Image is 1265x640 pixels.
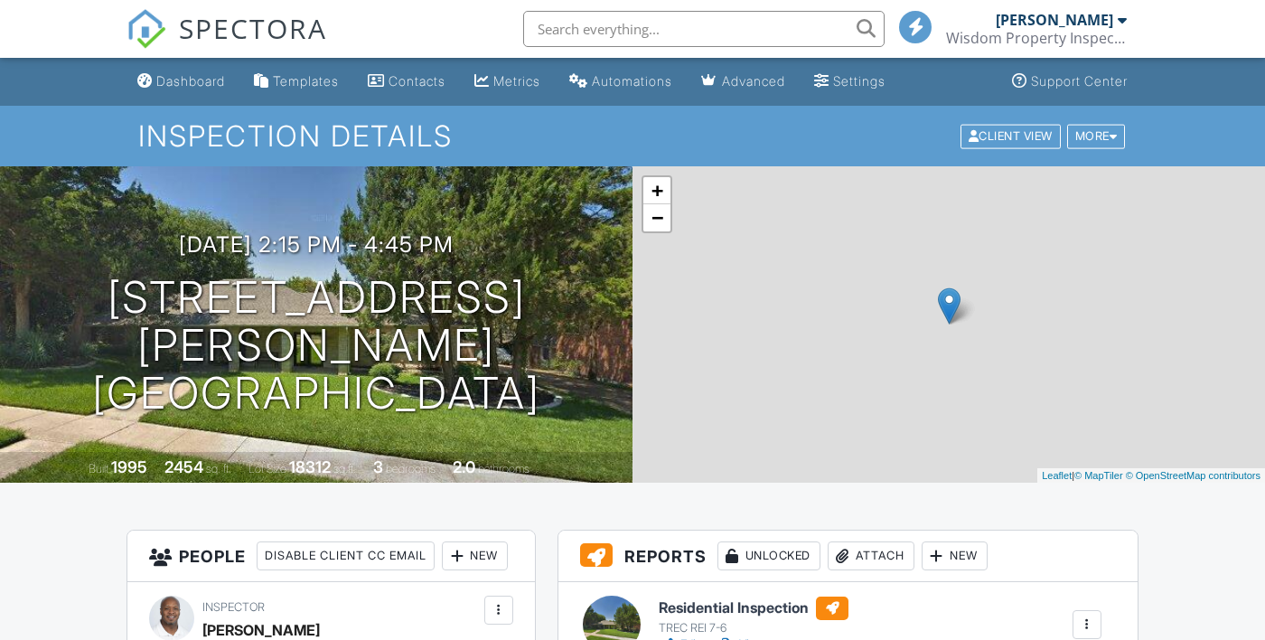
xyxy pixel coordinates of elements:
[592,73,672,89] div: Automations
[206,462,231,475] span: sq. ft.
[643,204,670,231] a: Zoom out
[478,462,529,475] span: bathrooms
[111,457,147,476] div: 1995
[959,128,1065,142] a: Client View
[386,462,436,475] span: bedrooms
[127,531,535,582] h3: People
[289,457,331,476] div: 18312
[659,597,848,636] a: Residential Inspection TREC REI 7-6
[453,457,475,476] div: 2.0
[659,597,848,620] h6: Residential Inspection
[247,65,346,99] a: Templates
[493,73,540,89] div: Metrics
[164,457,203,476] div: 2454
[833,73,885,89] div: Settings
[130,65,232,99] a: Dashboard
[643,177,670,204] a: Zoom in
[29,274,604,417] h1: [STREET_ADDRESS][PERSON_NAME] [GEOGRAPHIC_DATA]
[1031,73,1128,89] div: Support Center
[156,73,225,89] div: Dashboard
[248,462,286,475] span: Lot Size
[273,73,339,89] div: Templates
[1037,468,1265,484] div: |
[389,73,445,89] div: Contacts
[89,462,108,475] span: Built
[333,462,356,475] span: sq.ft.
[960,124,1061,148] div: Client View
[1074,470,1123,481] a: © MapTiler
[442,541,508,570] div: New
[807,65,893,99] a: Settings
[1005,65,1135,99] a: Support Center
[1126,470,1260,481] a: © OpenStreetMap contributors
[996,11,1113,29] div: [PERSON_NAME]
[828,541,914,570] div: Attach
[922,541,988,570] div: New
[361,65,453,99] a: Contacts
[558,531,1138,582] h3: Reports
[694,65,792,99] a: Advanced
[257,541,435,570] div: Disable Client CC Email
[179,232,454,257] h3: [DATE] 2:15 pm - 4:45 pm
[946,29,1127,47] div: Wisdom Property Inspections
[202,600,265,614] span: Inspector
[467,65,548,99] a: Metrics
[179,9,327,47] span: SPECTORA
[722,73,785,89] div: Advanced
[1042,470,1072,481] a: Leaflet
[126,24,327,62] a: SPECTORA
[717,541,820,570] div: Unlocked
[523,11,885,47] input: Search everything...
[562,65,679,99] a: Automations (Basic)
[138,120,1127,152] h1: Inspection Details
[1067,124,1126,148] div: More
[126,9,166,49] img: The Best Home Inspection Software - Spectora
[659,621,848,635] div: TREC REI 7-6
[373,457,383,476] div: 3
